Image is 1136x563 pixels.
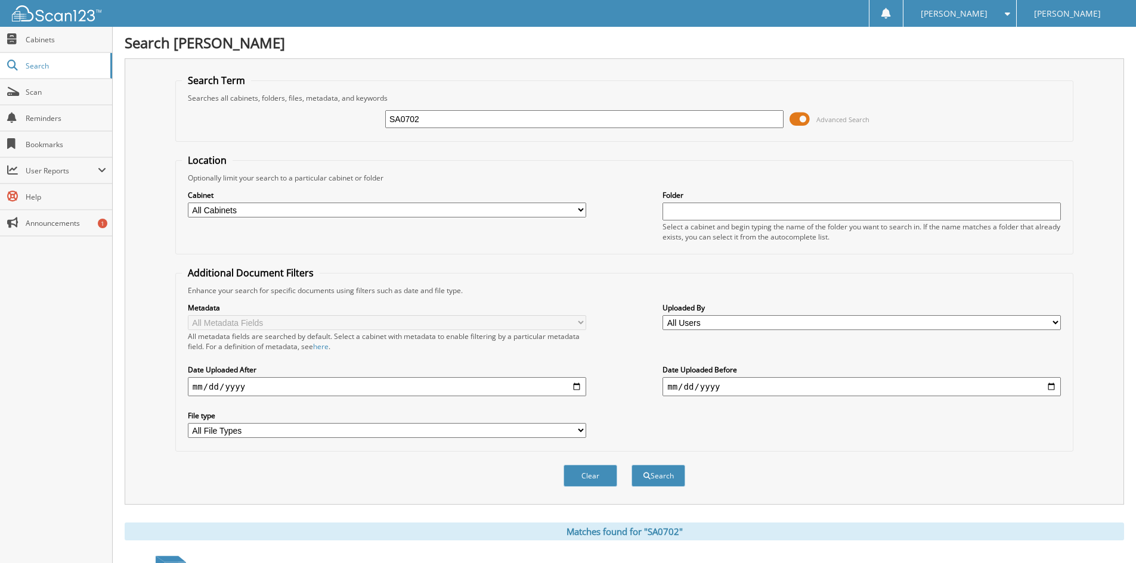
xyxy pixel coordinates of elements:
button: Clear [564,465,617,487]
h1: Search [PERSON_NAME] [125,33,1124,52]
span: Announcements [26,218,106,228]
label: Date Uploaded Before [663,365,1061,375]
div: Searches all cabinets, folders, files, metadata, and keywords [182,93,1067,103]
span: [PERSON_NAME] [921,10,988,17]
span: Advanced Search [816,115,869,124]
div: 1 [98,219,107,228]
span: Reminders [26,113,106,123]
div: Select a cabinet and begin typing the name of the folder you want to search in. If the name match... [663,222,1061,242]
span: User Reports [26,166,98,176]
div: Optionally limit your search to a particular cabinet or folder [182,173,1067,183]
div: Matches found for "SA0702" [125,522,1124,540]
legend: Additional Document Filters [182,266,320,279]
span: Search [26,61,104,71]
label: Folder [663,190,1061,200]
span: Bookmarks [26,139,106,150]
label: Date Uploaded After [188,365,586,375]
button: Search [632,465,685,487]
input: end [663,377,1061,396]
img: scan123-logo-white.svg [12,5,101,21]
legend: Location [182,154,233,167]
label: File type [188,410,586,421]
span: Scan [26,87,106,97]
div: Enhance your search for specific documents using filters such as date and file type. [182,285,1067,296]
span: Cabinets [26,35,106,45]
div: All metadata fields are searched by default. Select a cabinet with metadata to enable filtering b... [188,331,586,352]
input: start [188,377,586,396]
label: Uploaded By [663,303,1061,313]
span: Help [26,192,106,202]
legend: Search Term [182,74,251,87]
label: Cabinet [188,190,586,200]
span: [PERSON_NAME] [1034,10,1101,17]
label: Metadata [188,303,586,313]
a: here [313,341,329,352]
